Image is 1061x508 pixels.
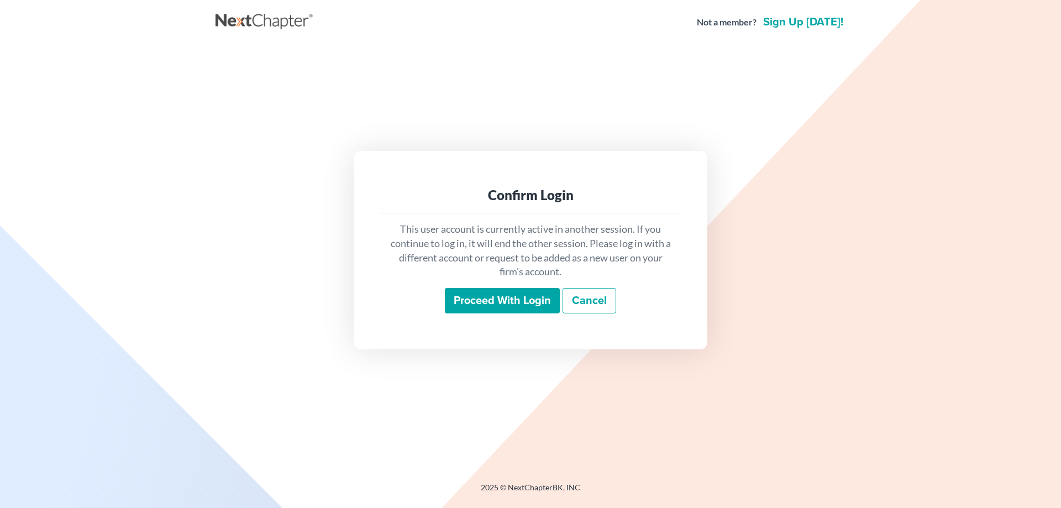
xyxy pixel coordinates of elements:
[761,17,845,28] a: Sign up [DATE]!
[445,288,560,313] input: Proceed with login
[216,482,845,502] div: 2025 © NextChapterBK, INC
[697,16,757,29] strong: Not a member?
[563,288,616,313] a: Cancel
[389,222,672,279] p: This user account is currently active in another session. If you continue to log in, it will end ...
[389,186,672,204] div: Confirm Login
